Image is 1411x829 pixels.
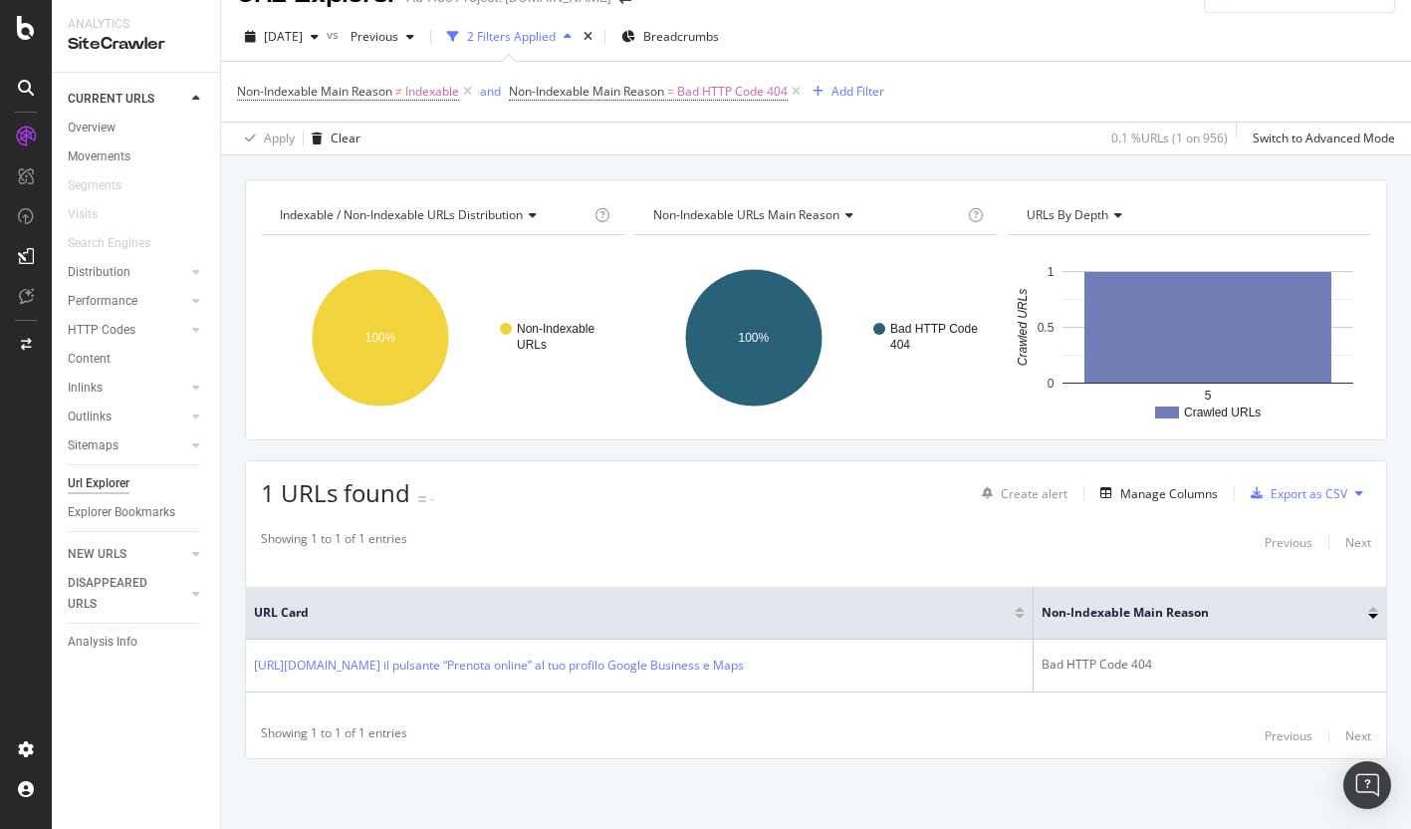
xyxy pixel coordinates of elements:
span: Previous [343,28,398,45]
div: Outlinks [68,407,112,427]
div: CURRENT URLS [68,89,154,110]
button: Previous [343,21,422,53]
div: Movements [68,146,130,167]
text: URLs [517,338,547,352]
div: Switch to Advanced Mode [1253,130,1395,146]
h4: URLs by Depth [1023,199,1353,231]
a: Performance [68,291,186,312]
div: Segments [68,175,121,196]
span: Indexable [405,78,459,106]
a: CURRENT URLS [68,89,186,110]
div: 2 Filters Applied [467,28,556,45]
button: Switch to Advanced Mode [1245,123,1395,154]
img: Equal [418,496,426,502]
button: 2 Filters Applied [439,21,580,53]
svg: A chart. [261,251,624,424]
button: Next [1345,530,1371,554]
div: Previous [1265,534,1312,551]
button: Previous [1265,724,1312,748]
a: Url Explorer [68,473,206,494]
div: Export as CSV [1271,485,1347,502]
button: Clear [304,123,360,154]
a: Visits [68,204,118,225]
div: Distribution [68,262,130,283]
span: Bad HTTP Code 404 [677,78,788,106]
div: Performance [68,291,137,312]
button: Previous [1265,530,1312,554]
text: Non-Indexable [517,322,594,336]
span: Non-Indexable Main Reason [509,83,664,100]
a: Distribution [68,262,186,283]
button: Next [1345,724,1371,748]
div: and [480,83,501,100]
a: Outlinks [68,407,186,427]
a: Content [68,349,206,370]
div: Add Filter [831,83,884,100]
h4: Indexable / Non-Indexable URLs Distribution [276,199,590,231]
text: 100% [365,331,396,345]
div: Url Explorer [68,473,129,494]
text: 100% [738,331,769,345]
div: Open Intercom Messenger [1343,761,1391,809]
a: Search Engines [68,233,170,254]
div: Explorer Bookmarks [68,502,175,523]
span: Non-Indexable URLs Main Reason [653,206,839,223]
div: Showing 1 to 1 of 1 entries [261,724,407,748]
div: Showing 1 to 1 of 1 entries [261,530,407,554]
text: 0.5 [1038,321,1055,335]
text: 1 [1048,265,1055,279]
text: 0 [1048,377,1055,391]
button: Breadcrumbs [613,21,727,53]
button: and [480,82,501,101]
text: Crawled URLs [1016,289,1030,366]
div: Sitemaps [68,435,118,456]
div: Visits [68,204,98,225]
text: Crawled URLs [1184,406,1261,419]
a: Segments [68,175,141,196]
button: Export as CSV [1243,477,1347,509]
div: Create alert [1001,485,1067,502]
text: 5 [1205,389,1212,403]
div: times [580,27,596,47]
div: Previous [1265,727,1312,744]
svg: A chart. [634,251,998,424]
div: Analytics [68,16,204,33]
a: Sitemaps [68,435,186,456]
div: Clear [331,130,360,146]
span: URL Card [254,604,1010,622]
a: Movements [68,146,206,167]
div: Search Engines [68,233,150,254]
a: DISAPPEARED URLS [68,573,186,615]
span: Breadcrumbs [643,28,719,45]
svg: A chart. [1008,251,1371,424]
span: 1 URLs found [261,476,410,509]
span: 2025 Oct. 6th [264,28,303,45]
div: Content [68,349,111,370]
div: Bad HTTP Code 404 [1042,656,1378,674]
a: Analysis Info [68,632,206,653]
span: Non-Indexable Main Reason [1042,604,1338,622]
a: HTTP Codes [68,320,186,341]
div: Overview [68,118,116,138]
div: Analysis Info [68,632,137,653]
div: HTTP Codes [68,320,135,341]
span: Non-Indexable Main Reason [237,83,392,100]
span: ≠ [395,83,402,100]
div: Inlinks [68,378,103,399]
div: NEW URLS [68,544,126,565]
div: Manage Columns [1120,485,1218,502]
a: Inlinks [68,378,186,399]
a: [URL][DOMAIN_NAME] il pulsante “Prenota online” al tuo profilo Google Business e Maps [254,656,744,676]
button: Manage Columns [1092,481,1218,505]
a: Explorer Bookmarks [68,502,206,523]
a: NEW URLS [68,544,186,565]
div: Next [1345,727,1371,744]
div: Apply [264,130,295,146]
div: SiteCrawler [68,33,204,56]
button: [DATE] [237,21,327,53]
button: Create alert [974,477,1067,509]
a: Overview [68,118,206,138]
